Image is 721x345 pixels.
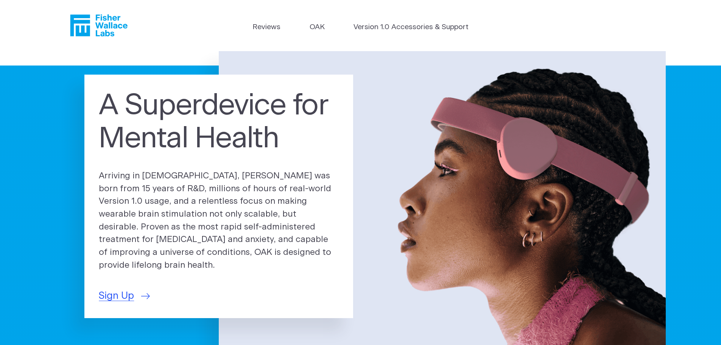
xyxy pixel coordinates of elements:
a: Version 1.0 Accessories & Support [353,22,469,33]
p: Arriving in [DEMOGRAPHIC_DATA], [PERSON_NAME] was born from 15 years of R&D, millions of hours of... [99,170,339,272]
a: Sign Up [99,289,150,303]
a: Fisher Wallace [70,14,128,36]
span: Sign Up [99,289,134,303]
h1: A Superdevice for Mental Health [99,89,339,156]
a: OAK [310,22,325,33]
a: Reviews [252,22,280,33]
